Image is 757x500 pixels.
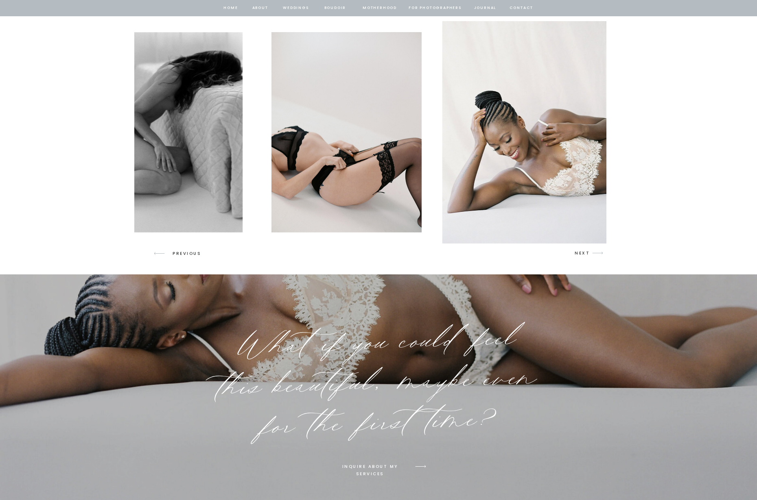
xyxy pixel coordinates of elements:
[271,32,422,232] img: woman in black lace lingerie showcasing torso and legs holds her garter belt in seattle boudoir s...
[282,4,310,12] a: Weddings
[216,328,541,449] p: What if you could feel this beautiful, maybe even for the first time?
[92,32,243,232] img: a woman in the nude in black and white photo sits by a bedside with her face turned away photogra...
[473,4,498,12] a: journal
[363,4,396,12] a: Motherhood
[575,250,590,257] p: NEXT
[442,21,606,243] img: african american woman in ivory lace lingerie smiles looking down in classy boudoir session in se...
[508,4,534,12] a: contact
[409,4,462,12] a: for photographers
[327,463,413,470] a: INQUIRE ABOUT MY SERVICES
[252,4,269,12] a: about
[324,4,347,12] a: BOUDOIR
[223,4,238,12] a: home
[173,250,204,257] p: PREVIOUS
